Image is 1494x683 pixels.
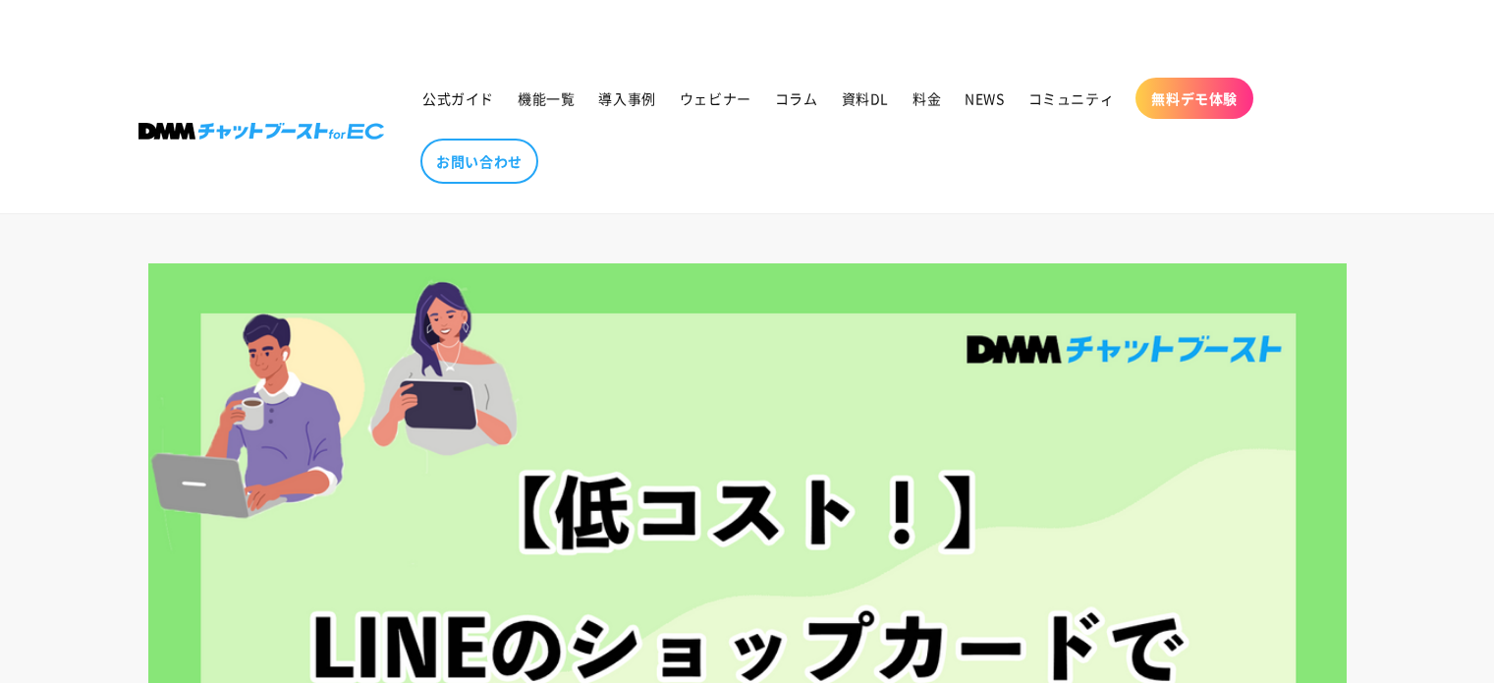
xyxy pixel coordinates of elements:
span: お問い合わせ [436,152,523,170]
span: NEWS [965,89,1004,107]
span: コミュニティ [1028,89,1115,107]
span: 料金 [913,89,941,107]
a: コラム [763,78,830,119]
img: 株式会社DMM Boost [138,123,384,140]
span: ウェビナー [680,89,751,107]
span: 公式ガイド [422,89,494,107]
a: お問い合わせ [420,139,538,184]
span: コラム [775,89,818,107]
a: 機能一覧 [506,78,586,119]
a: 料金 [901,78,953,119]
a: 公式ガイド [411,78,506,119]
a: 資料DL [830,78,901,119]
a: コミュニティ [1017,78,1127,119]
span: 導入事例 [598,89,655,107]
a: 導入事例 [586,78,667,119]
span: 資料DL [842,89,889,107]
a: ウェビナー [668,78,763,119]
span: 機能一覧 [518,89,575,107]
a: 無料デモ体験 [1135,78,1253,119]
span: 無料デモ体験 [1151,89,1238,107]
a: NEWS [953,78,1016,119]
